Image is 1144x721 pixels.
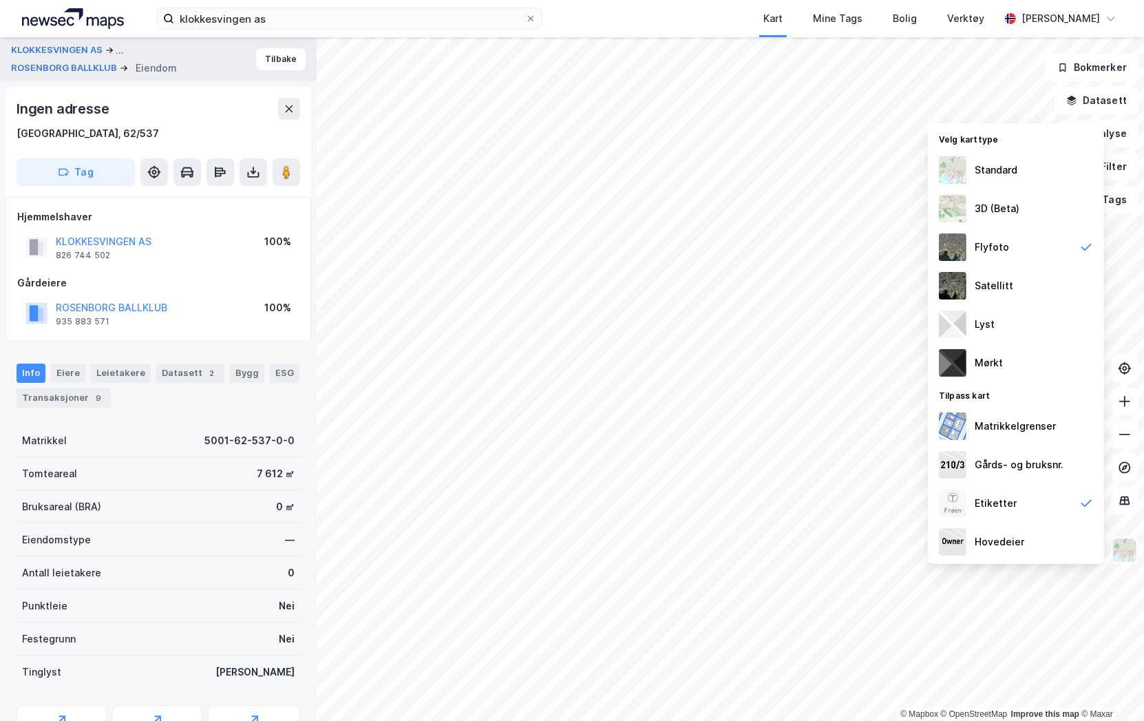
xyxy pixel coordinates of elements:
[1011,709,1079,719] a: Improve this map
[1072,153,1138,180] button: Filter
[276,499,295,515] div: 0 ㎡
[56,250,110,261] div: 826 744 502
[136,60,177,76] div: Eiendom
[975,534,1024,550] div: Hovedeier
[22,466,77,482] div: Tomteareal
[1021,10,1100,27] div: [PERSON_NAME]
[975,418,1056,435] div: Matrikkelgrenser
[813,10,862,27] div: Mine Tags
[1059,120,1138,147] button: Analyse
[17,364,45,383] div: Info
[939,156,966,184] img: Z
[17,209,299,225] div: Hjemmelshaver
[91,364,151,383] div: Leietakere
[22,432,67,449] div: Matrikkel
[204,432,295,449] div: 5001-62-537-0-0
[22,532,91,548] div: Eiendomstype
[11,42,105,59] button: KLOKKESVINGEN AS
[975,355,1003,371] div: Mørkt
[22,598,67,614] div: Punktleie
[941,709,1008,719] a: OpenStreetMap
[116,42,124,59] div: ...
[1074,186,1138,213] button: Tags
[285,532,295,548] div: —
[1075,655,1144,721] iframe: Chat Widget
[900,709,938,719] a: Mapbox
[939,195,966,222] img: Z
[279,598,295,614] div: Nei
[939,528,966,556] img: majorOwner.b5e170eddb5c04bfeeff.jpeg
[975,162,1017,178] div: Standard
[947,10,984,27] div: Verktøy
[174,8,525,29] input: Søk på adresse, matrikkel, gårdeiere, leietakere eller personer
[230,364,264,383] div: Bygg
[264,300,291,316] div: 100%
[939,233,966,261] img: Z
[17,158,135,186] button: Tag
[939,349,966,377] img: nCdM7BzjoCAAAAAElFTkSuQmCC
[939,451,966,479] img: cadastreKeys.547ab17ec502f5a4ef2b.jpeg
[939,490,966,517] img: Z
[893,10,917,27] div: Bolig
[975,495,1017,512] div: Etiketter
[22,8,124,29] img: logo.a4113a55bc3d86da70a041830d287a7e.svg
[939,311,966,338] img: luj3wr1y2y3+OchiMxRmMxRlscgabnMEmZ7DJGWxyBpucwSZnsMkZbHIGm5zBJmewyRlscgabnMEmZ7DJGWxyBpucwSZnsMkZ...
[928,126,1104,151] div: Velg karttype
[56,316,109,327] div: 935 883 571
[17,275,299,291] div: Gårdeiere
[1046,54,1138,81] button: Bokmerker
[22,631,76,647] div: Festegrunn
[975,239,1009,255] div: Flyfoto
[22,565,101,581] div: Antall leietakere
[975,200,1019,217] div: 3D (Beta)
[256,48,306,70] button: Tilbake
[22,664,61,680] div: Tinglyst
[1112,537,1138,563] img: Z
[975,457,1063,473] div: Gårds- og bruksnr.
[22,499,101,515] div: Bruksareal (BRA)
[17,388,111,408] div: Transaksjoner
[92,391,105,405] div: 9
[939,412,966,440] img: cadastreBorders.cfe08de4b5ddd52a10de.jpeg
[17,98,112,120] div: Ingen adresse
[257,466,295,482] div: 7 612 ㎡
[264,233,291,250] div: 100%
[1055,87,1138,114] button: Datasett
[939,272,966,300] img: 9k=
[51,364,85,383] div: Eiere
[17,125,159,142] div: [GEOGRAPHIC_DATA], 62/537
[763,10,783,27] div: Kart
[270,364,299,383] div: ESG
[975,278,1013,294] div: Satellitt
[156,364,224,383] div: Datasett
[928,382,1104,407] div: Tilpass kart
[11,61,120,75] button: ROSENBORG BALLKLUB
[205,366,219,380] div: 2
[288,565,295,581] div: 0
[215,664,295,680] div: [PERSON_NAME]
[279,631,295,647] div: Nei
[975,316,995,333] div: Lyst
